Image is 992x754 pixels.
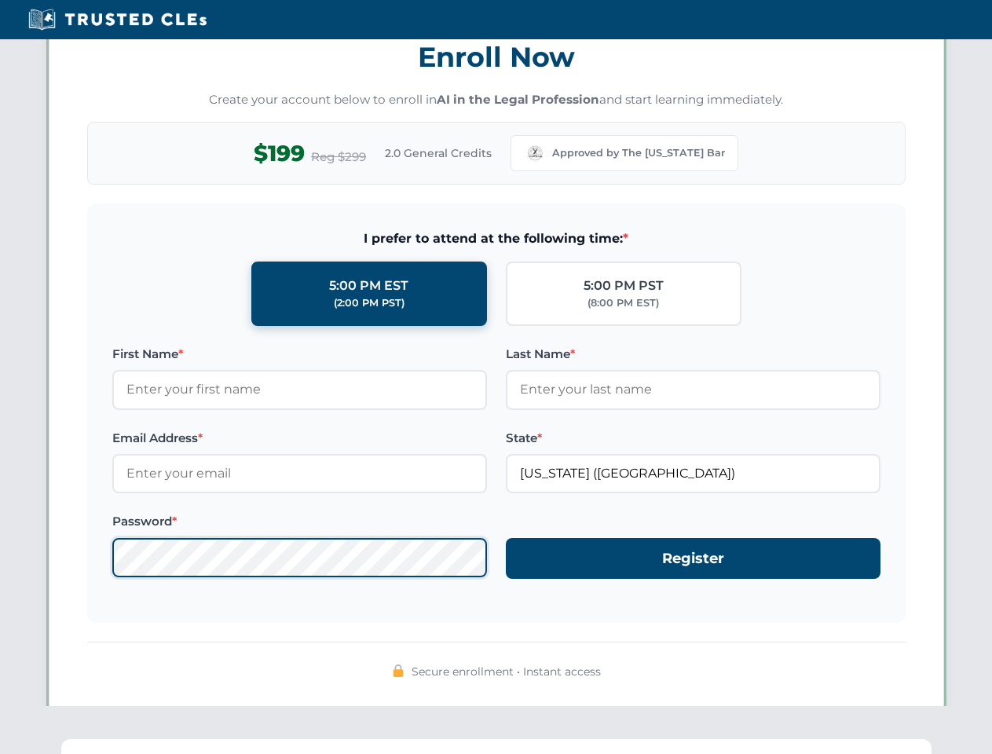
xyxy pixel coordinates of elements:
span: 2.0 General Credits [385,145,492,162]
div: (8:00 PM EST) [588,295,659,311]
label: First Name [112,345,487,364]
div: 5:00 PM PST [584,276,664,296]
label: Email Address [112,429,487,448]
button: Register [506,538,880,580]
label: State [506,429,880,448]
span: $199 [254,136,305,171]
input: Missouri (MO) [506,454,880,493]
img: Trusted CLEs [24,8,211,31]
img: Missouri Bar [524,142,546,164]
p: Create your account below to enroll in and start learning immediately. [87,91,906,109]
strong: AI in the Legal Profession [437,92,599,107]
label: Last Name [506,345,880,364]
input: Enter your email [112,454,487,493]
input: Enter your last name [506,370,880,409]
span: Secure enrollment • Instant access [412,663,601,680]
input: Enter your first name [112,370,487,409]
span: I prefer to attend at the following time: [112,229,880,249]
label: Password [112,512,487,531]
span: Approved by The [US_STATE] Bar [552,145,725,161]
h3: Enroll Now [87,32,906,82]
img: 🔒 [392,664,404,677]
div: 5:00 PM EST [329,276,408,296]
div: (2:00 PM PST) [334,295,404,311]
span: Reg $299 [311,148,366,167]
